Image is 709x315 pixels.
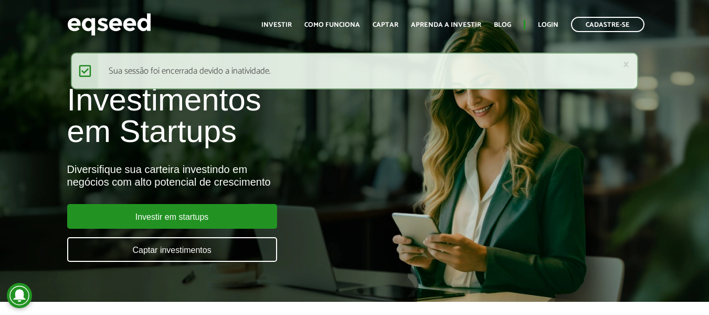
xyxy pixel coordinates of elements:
img: EqSeed [67,11,151,38]
a: Captar [373,22,398,28]
a: Aprenda a investir [411,22,481,28]
a: Captar investimentos [67,237,277,262]
a: Investir [261,22,292,28]
a: × [623,59,629,70]
a: Cadastre-se [571,17,644,32]
a: Como funciona [304,22,360,28]
div: Diversifique sua carteira investindo em negócios com alto potencial de crescimento [67,163,406,188]
a: Blog [494,22,511,28]
a: Investir em startups [67,204,277,229]
h1: Investimentos em Startups [67,84,406,147]
a: Login [538,22,558,28]
div: Sua sessão foi encerrada devido a inatividade. [71,53,638,89]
